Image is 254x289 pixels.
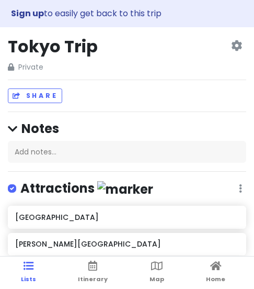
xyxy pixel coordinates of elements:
span: Map [149,275,164,283]
a: Lists [21,257,36,289]
h2: Tokyo Trip [8,36,98,58]
strong: Sign up [11,7,44,19]
div: Add notes... [8,141,246,163]
img: marker [97,181,153,197]
h4: Notes [8,120,246,137]
span: Itinerary [78,275,108,283]
span: Lists [21,275,36,283]
span: Home [206,275,225,283]
a: Home [206,257,225,289]
h4: Attractions [20,180,153,197]
a: Itinerary [78,257,108,289]
h6: [GEOGRAPHIC_DATA] [15,213,238,222]
a: Map [149,257,164,289]
span: Private [8,61,98,73]
h6: [PERSON_NAME][GEOGRAPHIC_DATA] [15,239,238,249]
button: Share [8,88,62,104]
